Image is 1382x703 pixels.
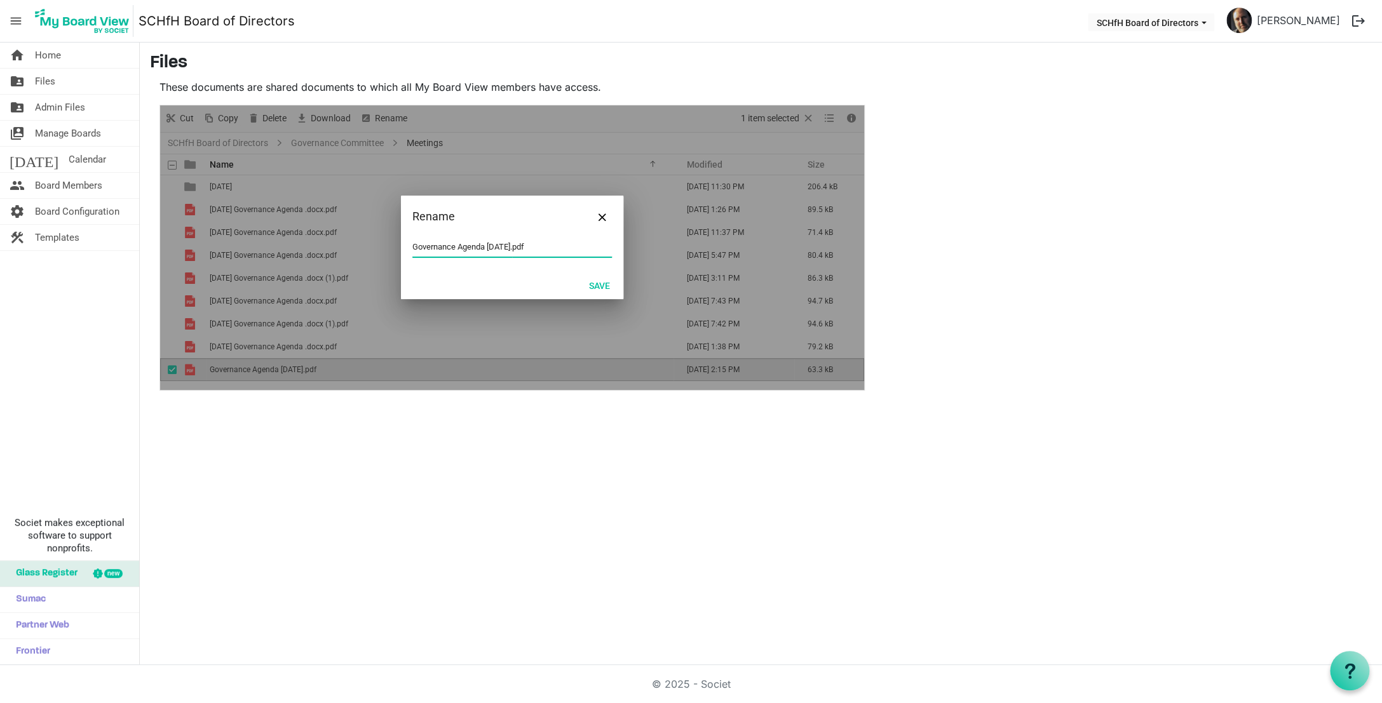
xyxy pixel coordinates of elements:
img: My Board View Logo [31,5,133,37]
span: Files [35,69,55,94]
span: menu [4,9,28,33]
span: Glass Register [10,561,78,586]
span: settings [10,199,25,224]
h3: Files [150,53,1372,74]
span: Manage Boards [35,121,101,146]
p: These documents are shared documents to which all My Board View members have access. [159,79,865,95]
span: switch_account [10,121,25,146]
span: home [10,43,25,68]
span: construction [10,225,25,250]
a: [PERSON_NAME] [1252,8,1345,33]
button: Save [581,276,618,294]
span: people [10,173,25,198]
span: [DATE] [10,147,58,172]
span: Admin Files [35,95,85,120]
button: Close [593,207,612,226]
div: new [104,569,123,578]
a: SCHfH Board of Directors [139,8,295,34]
a: © 2025 - Societ [652,678,731,690]
span: Home [35,43,61,68]
span: Frontier [10,639,50,664]
button: logout [1345,8,1372,34]
span: folder_shared [10,69,25,94]
input: Enter your new name [412,238,612,257]
span: Board Members [35,173,102,198]
div: Rename [412,207,572,226]
span: Calendar [69,147,106,172]
span: folder_shared [10,95,25,120]
span: Societ makes exceptional software to support nonprofits. [6,516,133,554]
span: Partner Web [10,613,69,638]
button: SCHfH Board of Directors dropdownbutton [1088,13,1214,31]
a: My Board View Logo [31,5,139,37]
span: Board Configuration [35,199,119,224]
span: Sumac [10,587,46,612]
span: Templates [35,225,79,250]
img: yBGpWBoWnom3Zw7BMdEWlLVUZpYoI47Jpb9souhwf1jEgJUyyu107S__lmbQQ54c4KKuLw7hNP5JKuvjTEF3_w_thumb.png [1226,8,1252,33]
